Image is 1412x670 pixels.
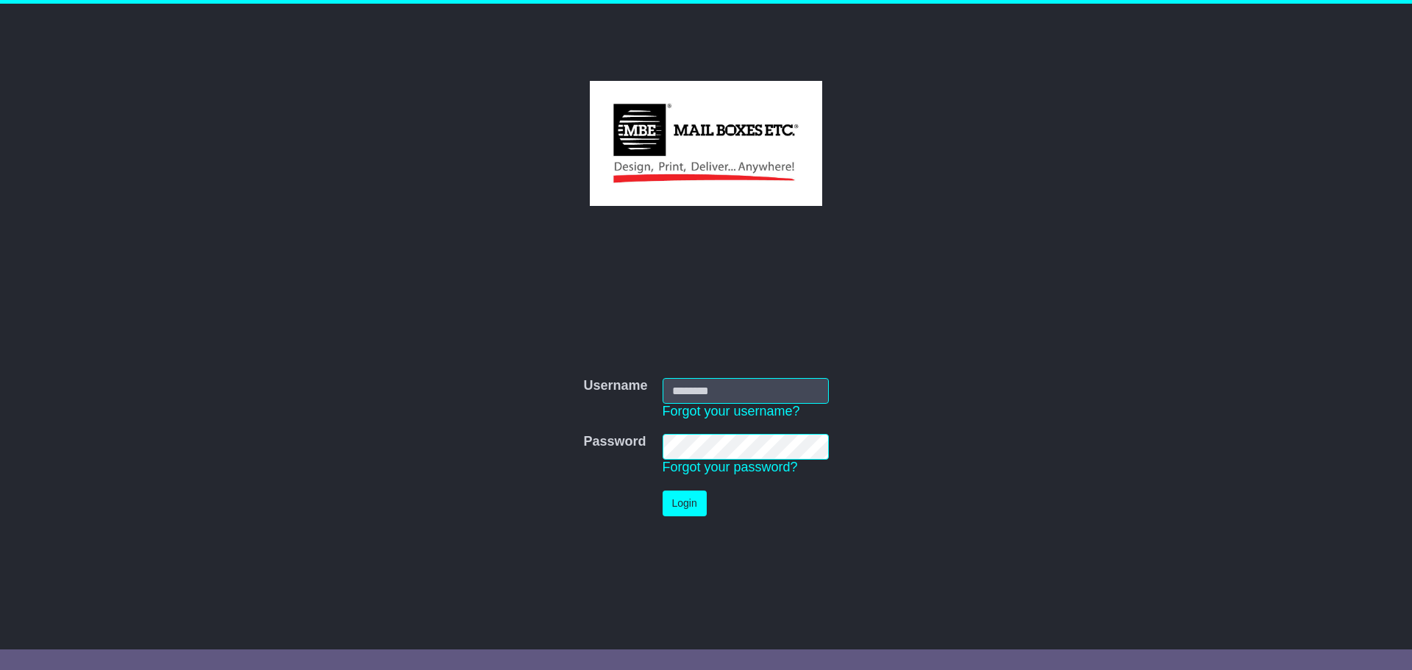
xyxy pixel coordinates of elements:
[583,434,646,450] label: Password
[590,81,821,206] img: MBE Australia
[663,404,800,418] a: Forgot your username?
[663,491,707,516] button: Login
[663,460,798,474] a: Forgot your password?
[583,378,647,394] label: Username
